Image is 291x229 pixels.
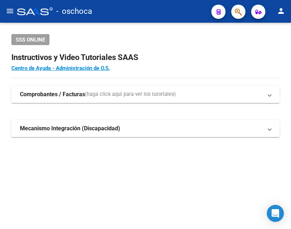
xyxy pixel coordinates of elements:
[6,7,14,15] mat-icon: menu
[11,86,280,103] mat-expansion-panel-header: Comprobantes / Facturas(haga click aquí para ver los tutoriales)
[56,4,92,19] span: - oschoca
[85,91,176,98] span: (haga click aquí para ver los tutoriales)
[20,125,120,132] strong: Mecanismo Integración (Discapacidad)
[277,7,285,15] mat-icon: person
[11,51,280,64] h2: Instructivos y Video Tutoriales SAAS
[11,34,49,45] button: SSS ONLINE
[11,65,110,71] a: Centro de Ayuda - Administración de O.S.
[16,37,45,43] span: SSS ONLINE
[11,120,280,137] mat-expansion-panel-header: Mecanismo Integración (Discapacidad)
[267,205,284,222] div: Open Intercom Messenger
[20,91,85,98] strong: Comprobantes / Facturas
